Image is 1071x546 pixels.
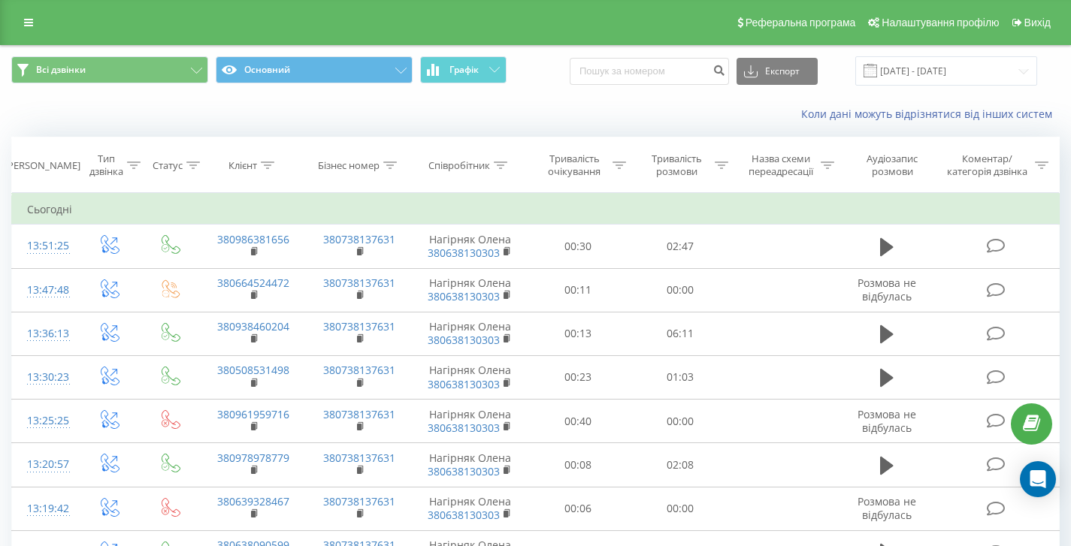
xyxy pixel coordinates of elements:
[527,268,629,312] td: 00:11
[629,487,731,530] td: 00:00
[1024,17,1051,29] span: Вихід
[570,58,729,85] input: Пошук за номером
[27,450,62,479] div: 13:20:57
[882,17,999,29] span: Налаштування профілю
[11,56,208,83] button: Всі дзвінки
[428,289,500,303] a: 380638130303
[27,494,62,523] div: 13:19:42
[428,421,500,435] a: 380638130303
[746,17,856,29] span: Реферальна програма
[228,159,257,172] div: Клієнт
[449,65,479,75] span: Графік
[527,225,629,268] td: 00:30
[858,276,916,303] span: Розмова не відбулась
[217,276,289,290] a: 380664524472
[27,319,62,348] div: 13:36:13
[801,107,1060,121] a: Коли дані можуть відрізнятися вiд інших систем
[36,64,86,76] span: Всі дзвінки
[323,363,395,377] a: 380738137631
[629,225,731,268] td: 02:47
[420,56,507,83] button: Графік
[413,487,527,530] td: Нагірняк Олена
[737,58,818,85] button: Експорт
[217,494,289,508] a: 380639328467
[27,363,62,392] div: 13:30:23
[413,225,527,268] td: Нагірняк Олена
[323,232,395,246] a: 380738137631
[323,451,395,465] a: 380738137631
[217,319,289,333] a: 380938460204
[428,246,500,260] a: 380638130303
[428,377,500,391] a: 380638130303
[27,406,62,436] div: 13:25:25
[428,464,500,478] a: 380638130303
[216,56,413,83] button: Основний
[527,400,629,443] td: 00:40
[27,231,62,261] div: 13:51:25
[323,276,395,290] a: 380738137631
[629,355,731,399] td: 01:03
[527,443,629,487] td: 00:08
[217,363,289,377] a: 380508531498
[323,319,395,333] a: 380738137631
[5,159,80,172] div: [PERSON_NAME]
[852,152,933,178] div: Аудіозапис розмови
[413,268,527,312] td: Нагірняк Олена
[89,152,123,178] div: Тип дзвінка
[527,487,629,530] td: 00:06
[527,355,629,399] td: 00:23
[629,268,731,312] td: 00:00
[428,508,500,522] a: 380638130303
[413,443,527,487] td: Нагірняк Олена
[428,159,490,172] div: Співробітник
[746,152,818,178] div: Назва схеми переадресації
[217,232,289,246] a: 380986381656
[1020,461,1056,497] div: Open Intercom Messenger
[540,152,608,178] div: Тривалість очікування
[527,312,629,355] td: 00:13
[629,443,731,487] td: 02:08
[858,494,916,522] span: Розмова не відбулась
[217,451,289,465] a: 380978978779
[643,152,711,178] div: Тривалість розмови
[943,152,1031,178] div: Коментар/категорія дзвінка
[413,400,527,443] td: Нагірняк Олена
[318,159,380,172] div: Бізнес номер
[12,195,1060,225] td: Сьогодні
[428,333,500,347] a: 380638130303
[413,312,527,355] td: Нагірняк Олена
[629,312,731,355] td: 06:11
[858,407,916,435] span: Розмова не відбулась
[217,407,289,421] a: 380961959716
[413,355,527,399] td: Нагірняк Олена
[153,159,183,172] div: Статус
[629,400,731,443] td: 00:00
[27,276,62,305] div: 13:47:48
[323,494,395,508] a: 380738137631
[323,407,395,421] a: 380738137631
